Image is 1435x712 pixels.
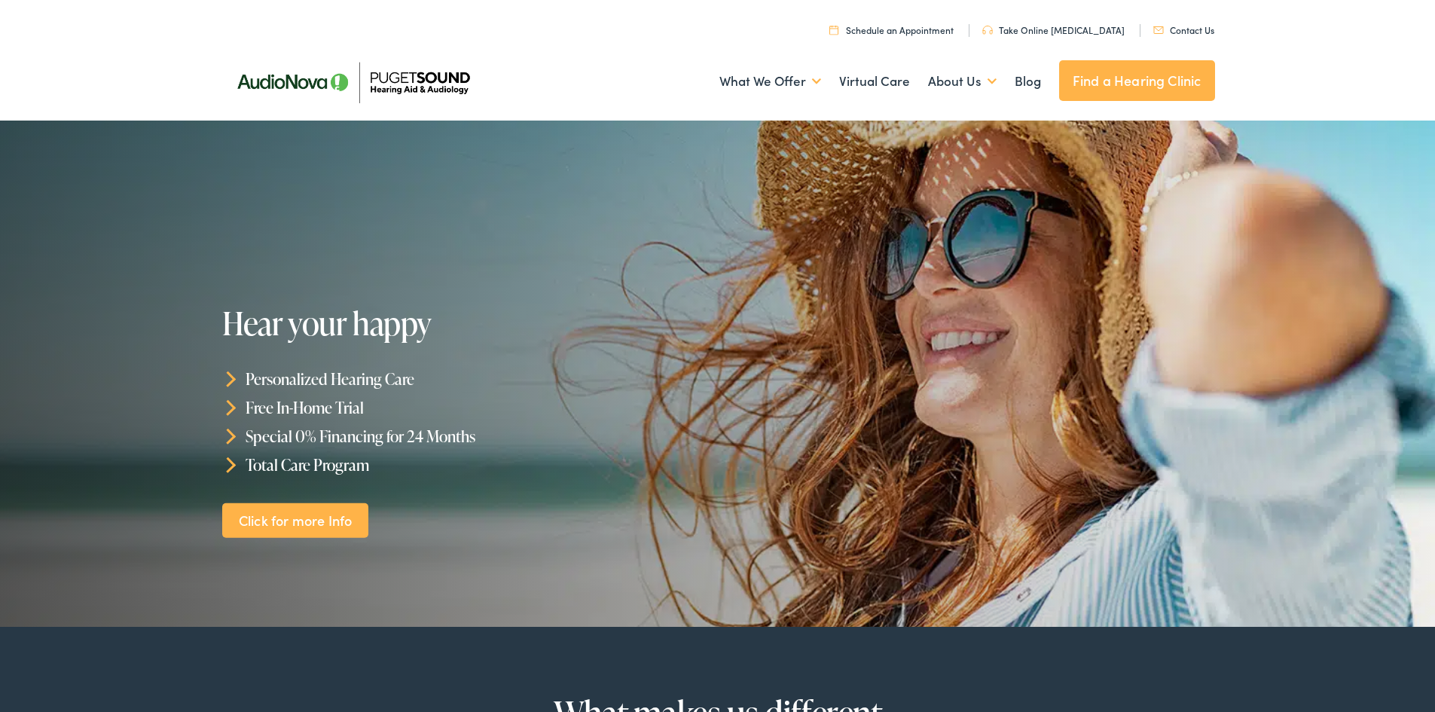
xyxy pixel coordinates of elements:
[1153,26,1164,34] img: utility icon
[222,422,725,451] li: Special 0% Financing for 24 Months
[222,393,725,422] li: Free In-Home Trial
[1153,23,1214,36] a: Contact Us
[719,53,821,109] a: What We Offer
[982,23,1125,36] a: Take Online [MEDICAL_DATA]
[928,53,997,109] a: About Us
[829,23,954,36] a: Schedule an Appointment
[1015,53,1041,109] a: Blog
[829,25,838,35] img: utility icon
[222,306,680,341] h1: Hear your happy
[222,365,725,393] li: Personalized Hearing Care
[1059,60,1215,101] a: Find a Hearing Clinic
[222,503,368,538] a: Click for more Info
[222,450,725,478] li: Total Care Program
[982,26,993,35] img: utility icon
[839,53,910,109] a: Virtual Care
